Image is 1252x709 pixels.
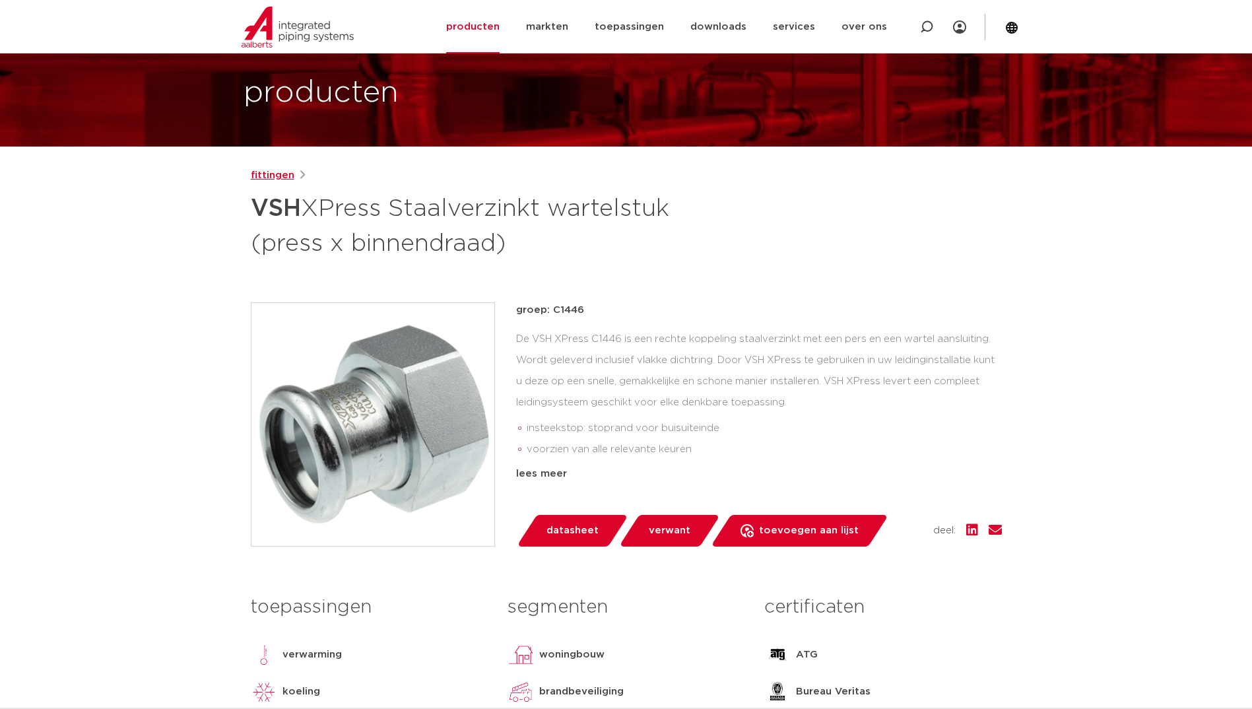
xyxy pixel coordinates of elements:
h3: toepassingen [251,594,488,621]
span: toevoegen aan lijst [759,520,859,541]
span: deel: [933,523,956,539]
a: datasheet [516,515,628,547]
p: Bureau Veritas [796,684,871,700]
img: brandbeveiliging [508,679,534,705]
a: fittingen [251,168,294,184]
h3: segmenten [508,594,744,621]
img: Product Image for VSH XPress Staalverzinkt wartelstuk (press x binnendraad) [251,303,494,546]
img: ATG [764,642,791,668]
div: De VSH XPress C1446 is een rechte koppeling staalverzinkt met een pers en een wartel aansluiting.... [516,329,1002,461]
h1: XPress Staalverzinkt wartelstuk (press x binnendraad) [251,189,746,260]
span: datasheet [546,520,599,541]
li: insteekstop: stoprand voor buisuiteinde [527,418,1002,439]
img: Bureau Veritas [764,679,791,705]
p: verwarming [282,647,342,663]
li: Leak Before Pressed-functie [527,460,1002,481]
p: woningbouw [539,647,605,663]
p: koeling [282,684,320,700]
strong: VSH [251,197,301,220]
span: verwant [649,520,690,541]
img: verwarming [251,642,277,668]
img: woningbouw [508,642,534,668]
img: koeling [251,679,277,705]
p: brandbeveiliging [539,684,624,700]
p: groep: C1446 [516,302,1002,318]
a: verwant [618,515,720,547]
h3: certificaten [764,594,1001,621]
h1: producten [244,72,399,114]
div: lees meer [516,466,1002,482]
li: voorzien van alle relevante keuren [527,439,1002,460]
p: ATG [796,647,818,663]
